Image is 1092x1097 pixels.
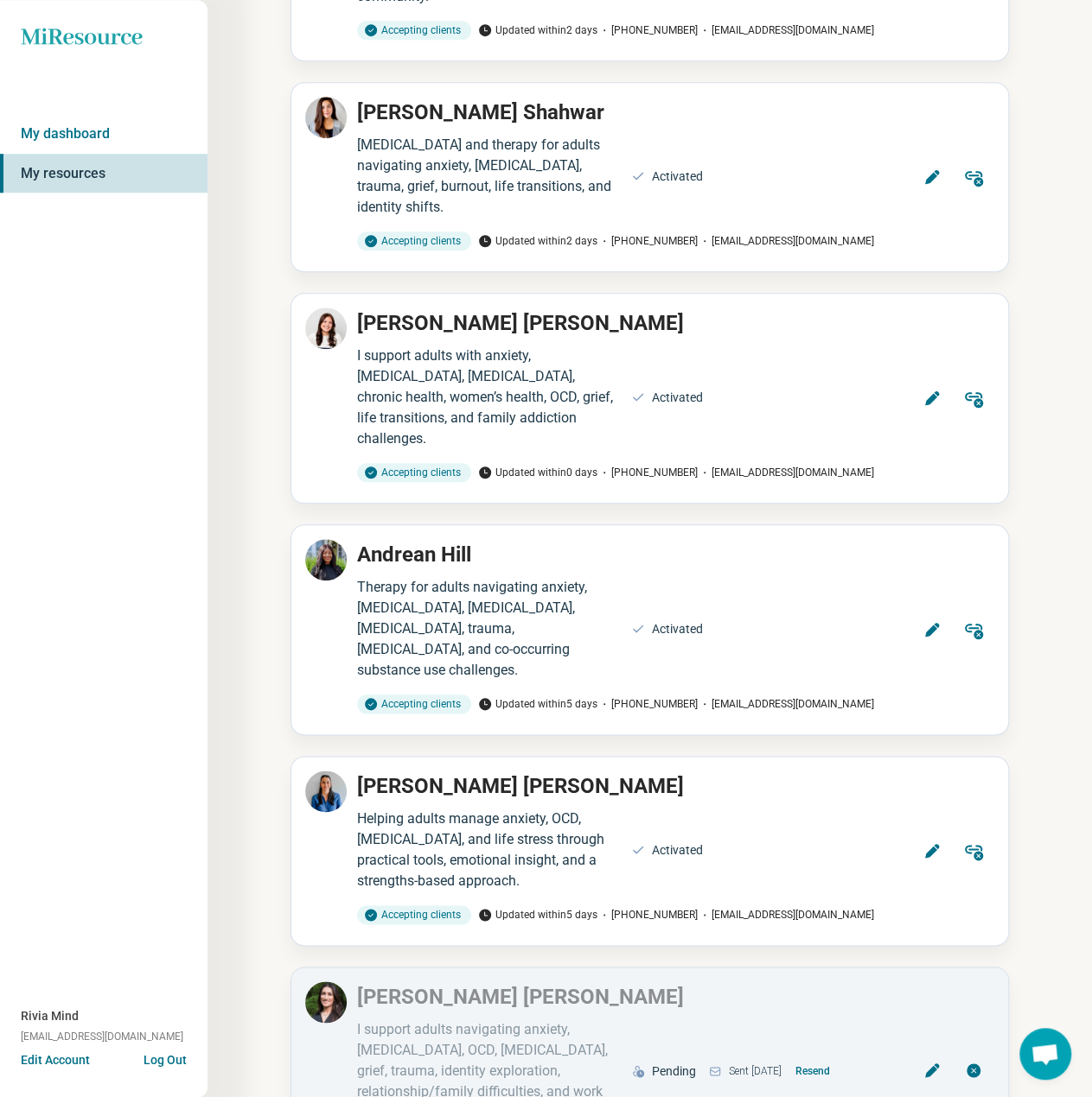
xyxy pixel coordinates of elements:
div: Accepting clients [357,21,471,40]
p: [PERSON_NAME] [PERSON_NAME] [357,981,684,1012]
span: [PHONE_NUMBER] [597,465,698,480]
div: Activated [652,620,703,638]
span: Rivia Mind [21,1007,79,1025]
span: [PHONE_NUMBER] [597,907,698,923]
span: Updated within 2 days [478,22,597,38]
span: [EMAIL_ADDRESS][DOMAIN_NAME] [698,22,874,38]
span: Updated within 0 days [478,465,597,480]
div: Sent [DATE] [708,1057,884,1085]
div: Therapy for adults navigating anxiety, [MEDICAL_DATA], [MEDICAL_DATA], [MEDICAL_DATA], trauma, [M... [357,577,621,681]
div: Accepting clients [357,694,471,713]
div: Open chat [1019,1028,1071,1080]
button: Log Out [144,1051,187,1065]
span: [EMAIL_ADDRESS][DOMAIN_NAME] [698,233,874,249]
button: Edit Account [21,1051,90,1069]
div: I support adults with anxiety, [MEDICAL_DATA], [MEDICAL_DATA], chronic health, women’s health, OC... [357,346,621,449]
div: Activated [652,389,703,407]
span: [PHONE_NUMBER] [597,22,698,38]
div: Helping adults manage anxiety, OCD, [MEDICAL_DATA], and life stress through practical tools, emot... [357,808,621,891]
p: [PERSON_NAME] [PERSON_NAME] [357,308,684,339]
span: [EMAIL_ADDRESS][DOMAIN_NAME] [698,696,874,712]
span: [EMAIL_ADDRESS][DOMAIN_NAME] [698,465,874,480]
button: Resend [789,1057,837,1085]
div: Activated [652,168,703,186]
span: [EMAIL_ADDRESS][DOMAIN_NAME] [698,907,874,923]
span: [PHONE_NUMBER] [597,696,698,712]
p: [PERSON_NAME] Shahwar [357,97,604,128]
p: [PERSON_NAME] [PERSON_NAME] [357,770,684,802]
p: Andrean Hill [357,539,471,570]
span: [EMAIL_ADDRESS][DOMAIN_NAME] [21,1029,183,1044]
span: Updated within 5 days [478,696,597,712]
span: [PHONE_NUMBER] [597,233,698,249]
span: Updated within 2 days [478,233,597,249]
div: Accepting clients [357,463,471,482]
div: [MEDICAL_DATA] and therapy for adults navigating anxiety, [MEDICAL_DATA], trauma, grief, burnout,... [357,135,621,218]
span: Updated within 5 days [478,907,597,923]
div: Accepting clients [357,231,471,250]
div: Activated [652,841,703,859]
div: Pending [652,1062,696,1081]
div: Accepting clients [357,905,471,924]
